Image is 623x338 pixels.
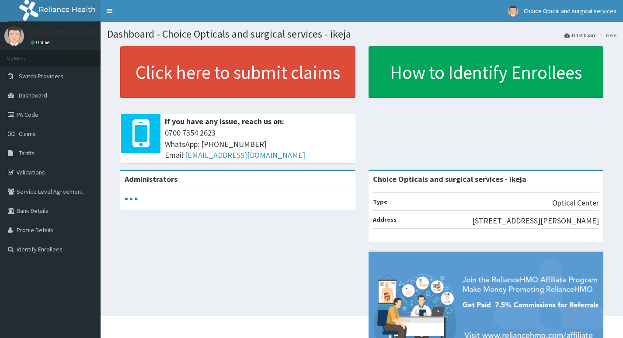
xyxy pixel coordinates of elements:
img: User Image [4,26,24,46]
span: Choice Opical and surgical services [524,7,616,15]
span: Switch Providers [19,72,63,80]
b: If you have any issue, reach us on: [165,116,284,126]
li: Here [598,31,616,39]
b: Administrators [125,174,178,184]
a: Click here to submit claims [120,46,355,98]
p: [STREET_ADDRESS][PERSON_NAME] [472,215,599,226]
span: Dashboard [19,91,47,99]
strong: Choice Opticals and surgical services - ikeja [373,174,526,184]
a: Dashboard [564,31,597,39]
b: Address [373,216,397,223]
h1: Dashboard - Choice Opticals and surgical services - ikeja [107,28,616,40]
span: Tariffs [19,149,35,157]
span: Claims [19,130,36,138]
img: User Image [508,6,519,17]
svg: audio-loading [125,192,138,206]
a: Online [31,39,52,45]
a: [EMAIL_ADDRESS][DOMAIN_NAME] [185,150,305,160]
p: Optical Center [552,197,599,209]
p: Choice Opical and surgical services [31,28,149,36]
span: 0700 7354 2623 WhatsApp: [PHONE_NUMBER] Email: [165,127,351,161]
b: Type [373,198,387,206]
a: How to Identify Enrollees [369,46,604,98]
